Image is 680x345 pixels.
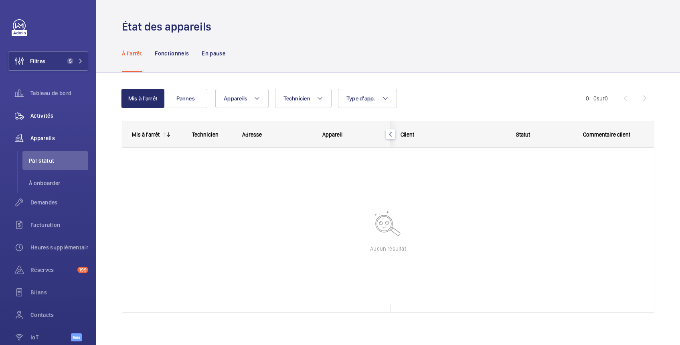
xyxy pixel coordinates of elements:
[597,95,605,102] span: sur
[275,89,332,108] button: Technicien
[30,311,88,319] span: Contacts
[192,131,219,138] span: Technicien
[29,179,88,187] span: À onboarder
[516,131,530,138] span: Statut
[283,95,310,102] span: Technicien
[30,57,45,65] span: Filtres
[401,131,414,138] span: Client
[242,131,262,138] span: Adresse
[583,131,630,138] span: Commentaire client
[29,157,88,165] span: Par statut
[322,131,381,138] div: Appareil
[155,49,189,57] p: Fonctionnels
[215,89,269,108] button: Appareils
[202,49,225,57] p: En pause
[30,243,88,251] span: Heures supplémentaires
[30,266,74,274] span: Réserves
[224,95,247,102] span: Appareils
[164,89,207,108] button: Pannes
[30,112,88,120] span: Activités
[122,49,142,57] p: À l'arrêt
[30,333,71,341] span: IoT
[8,51,88,71] button: Filtres5
[67,58,73,64] span: 5
[346,95,376,102] span: Type d'app.
[30,198,88,206] span: Demandes
[30,134,88,142] span: Appareils
[122,19,216,34] h1: État des appareils
[132,131,160,138] div: Mis à l'arrêt
[30,288,88,296] span: Bilans
[77,267,88,273] span: 199
[71,333,82,341] span: Beta
[30,221,88,229] span: Facturation
[30,89,88,97] span: Tableau de bord
[586,96,608,101] span: 0 - 0 0
[121,89,164,108] button: Mis à l'arrêt
[338,89,397,108] button: Type d'app.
